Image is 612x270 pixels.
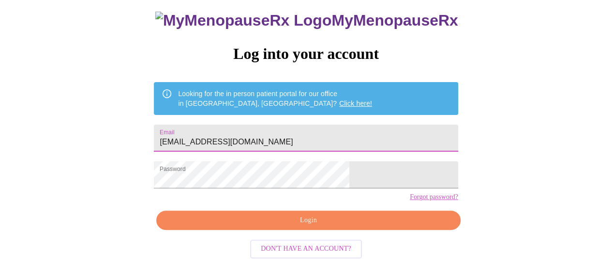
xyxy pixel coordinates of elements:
a: Forgot password? [410,193,458,201]
span: Don't have an account? [261,243,351,255]
h3: Log into your account [154,45,458,63]
button: Don't have an account? [250,240,362,258]
div: Looking for the in person patient portal for our office in [GEOGRAPHIC_DATA], [GEOGRAPHIC_DATA]? [178,85,372,112]
button: Login [156,211,460,230]
h3: MyMenopauseRx [155,12,458,29]
a: Don't have an account? [248,244,364,252]
a: Click here! [339,99,372,107]
span: Login [167,214,449,227]
img: MyMenopauseRx Logo [155,12,331,29]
